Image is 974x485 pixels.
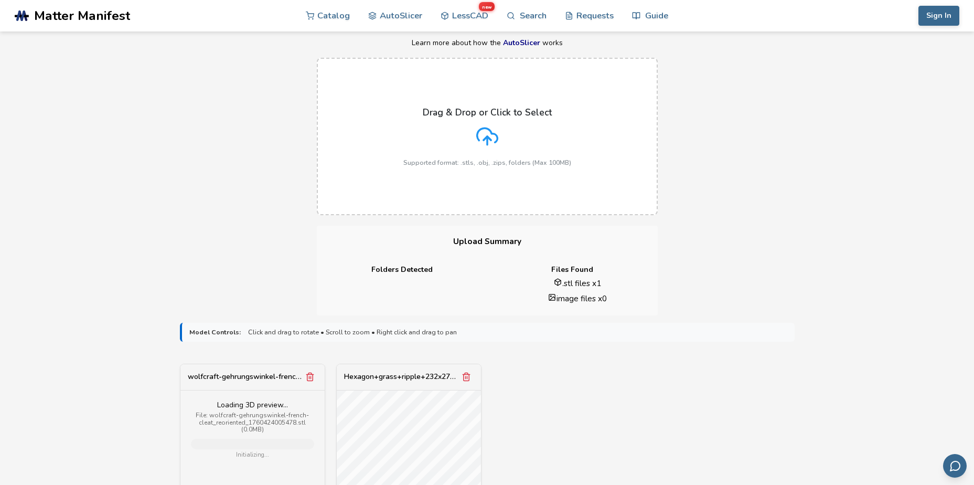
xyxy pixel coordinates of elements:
button: Remove model [303,370,317,384]
div: wolfcraft-gehrungswinkel-french-cleat.stl [188,373,303,381]
button: Send feedback via email [943,454,967,478]
div: File: wolfcraft-gehrungswinkel-french-cleat_reoriented_1760424005478.stl (0.0MB) [191,412,314,434]
button: Sign In [918,6,959,26]
span: Matter Manifest [34,8,130,23]
h4: Folders Detected [324,266,480,274]
div: Loading 3D preview... [191,401,314,409]
p: Supported format: .stls, .obj, .zips, folders (Max 100MB) [403,159,571,166]
a: AutoSlicer [503,38,540,48]
button: Remove model [459,370,474,384]
p: Drag & Drop or Click to Select [423,107,552,118]
h3: Upload Summary [317,226,658,258]
div: Initializing... [191,452,314,459]
li: image files x 0 [505,293,650,304]
div: Hexagon+grass+ripple+232x277mm.stl [344,373,459,381]
h4: Files Found [495,266,650,274]
span: new [479,2,494,11]
strong: Model Controls: [189,329,241,336]
span: Click and drag to rotate • Scroll to zoom • Right click and drag to pan [248,329,457,336]
li: .stl files x 1 [505,278,650,289]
